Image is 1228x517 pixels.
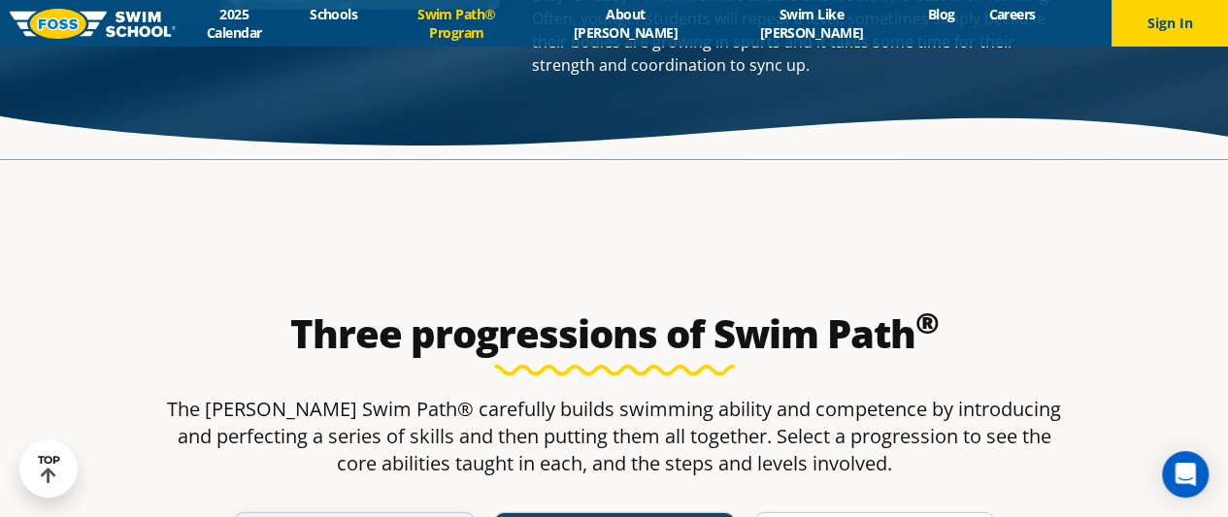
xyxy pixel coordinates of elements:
[156,396,1073,477] p: The [PERSON_NAME] Swim Path® carefully builds swimming ability and competence by introducing and ...
[156,310,1073,357] h2: Three progressions of Swim Path
[176,5,293,42] a: 2025 Calendar
[375,5,539,42] a: Swim Path® Program
[972,5,1052,23] a: Careers
[1162,451,1209,498] div: Open Intercom Messenger
[713,5,911,42] a: Swim Like [PERSON_NAME]
[38,454,60,484] div: TOP
[293,5,375,23] a: Schools
[539,5,713,42] a: About [PERSON_NAME]
[10,9,176,39] img: FOSS Swim School Logo
[911,5,972,23] a: Blog
[915,303,939,342] sup: ®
